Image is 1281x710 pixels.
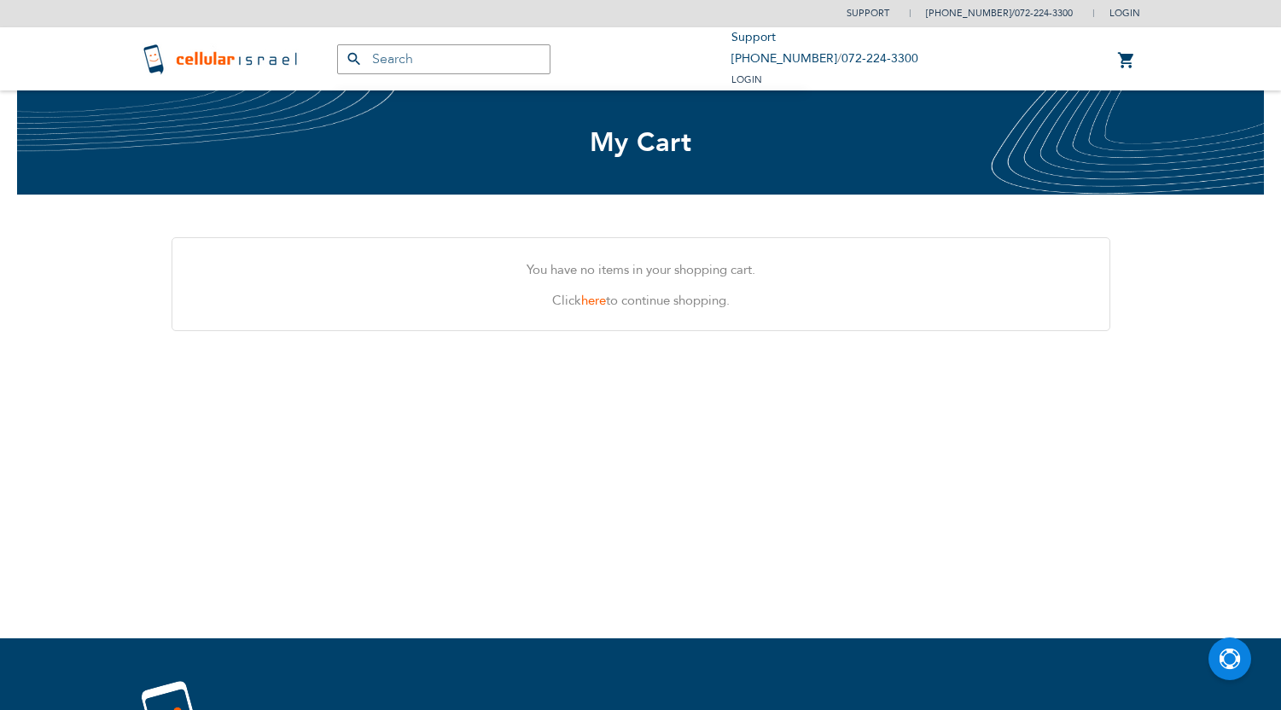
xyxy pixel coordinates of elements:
[847,7,889,20] a: Support
[731,50,837,67] a: [PHONE_NUMBER]
[185,259,1097,281] p: You have no items in your shopping cart.
[590,125,692,160] span: My Cart
[731,49,918,70] li: /
[731,29,776,45] a: Support
[142,42,303,76] img: Cellular Israel
[926,7,1011,20] a: [PHONE_NUMBER]
[337,44,550,74] input: Search
[581,292,606,309] a: here
[1109,7,1140,20] span: Login
[185,289,1097,311] p: Click to continue shopping.
[909,1,1073,26] li: /
[1015,7,1073,20] a: 072-224-3300
[841,50,918,67] a: 072-224-3300
[731,73,762,86] span: Login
